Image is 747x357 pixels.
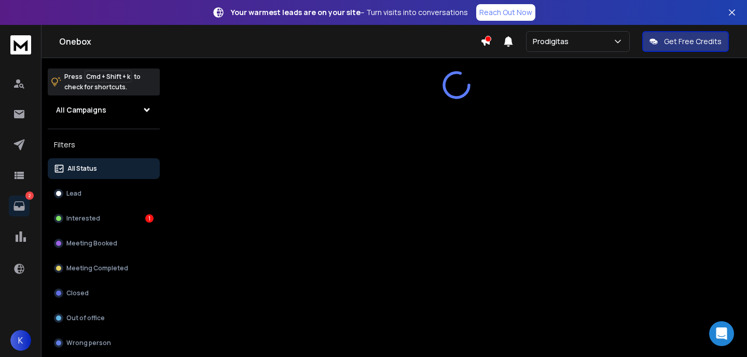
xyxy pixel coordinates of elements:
button: Closed [48,283,160,304]
p: – Turn visits into conversations [231,7,468,18]
h1: All Campaigns [56,105,106,115]
div: 1 [145,214,154,223]
h3: Filters [48,138,160,152]
button: Meeting Booked [48,233,160,254]
button: Out of office [48,308,160,328]
button: Get Free Credits [642,31,729,52]
p: Closed [66,289,89,297]
p: Press to check for shortcuts. [64,72,141,92]
button: Wrong person [48,333,160,353]
a: Reach Out Now [476,4,535,21]
img: logo [10,35,31,54]
p: Meeting Completed [66,264,128,272]
span: Cmd + Shift + k [85,71,132,83]
p: Meeting Booked [66,239,117,248]
p: Out of office [66,314,105,322]
p: Interested [66,214,100,223]
button: K [10,330,31,351]
p: Get Free Credits [664,36,722,47]
p: Wrong person [66,339,111,347]
button: Meeting Completed [48,258,160,279]
p: All Status [67,164,97,173]
strong: Your warmest leads are on your site [231,7,361,17]
button: Lead [48,183,160,204]
h1: Onebox [59,35,480,48]
button: Interested1 [48,208,160,229]
p: Prodigitas [533,36,573,47]
div: Open Intercom Messenger [709,321,734,346]
p: Reach Out Now [479,7,532,18]
button: All Campaigns [48,100,160,120]
a: 2 [9,196,30,216]
p: Lead [66,189,81,198]
p: 2 [25,191,34,200]
button: All Status [48,158,160,179]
